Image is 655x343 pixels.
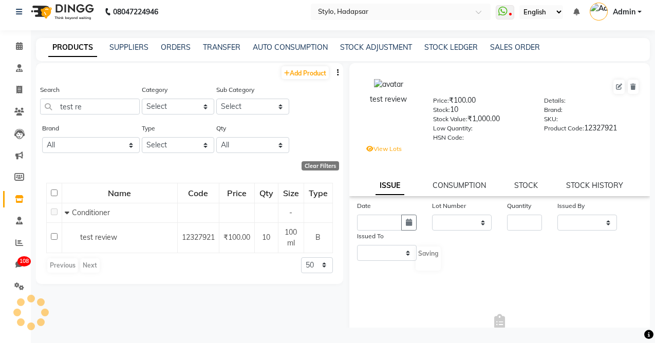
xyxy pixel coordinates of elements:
span: Admin [613,7,635,17]
div: Name [63,184,177,202]
label: Details: [544,96,566,105]
div: Clear Filters [302,161,339,170]
label: Stock: [433,105,450,115]
label: Product Code: [544,124,584,133]
label: Date [357,201,371,211]
div: ₹100.00 [433,95,529,109]
a: TRANSFER [203,43,240,52]
span: B [315,233,321,242]
label: Issued By [557,201,585,211]
label: SKU: [544,115,558,124]
a: STOCK ADJUSTMENT [340,43,412,52]
a: CONSUMPTION [433,181,486,190]
label: Lot Number [432,201,466,211]
div: 12327921 [544,123,640,137]
span: 108 [17,256,31,266]
div: Qty [255,184,277,202]
label: Sub Category [216,85,254,94]
label: Brand: [544,105,563,115]
span: Conditioner [72,208,110,217]
div: ₹1,000.00 [433,113,529,128]
a: PRODUCTS [48,39,97,57]
label: HSN Code: [433,133,464,142]
a: AUTO CONSUMPTION [253,43,328,52]
span: ₹100.00 [223,233,250,242]
input: Search by product name or code [40,99,140,115]
img: avatar [374,79,403,90]
a: STOCK LEDGER [424,43,478,52]
label: Low Quantity: [433,124,473,133]
div: Type [305,184,332,202]
div: 10 [433,104,529,119]
a: SALES ORDER [490,43,540,52]
label: Price: [433,96,449,105]
span: Collapse Row [65,208,72,217]
span: 100 ml [285,227,297,247]
a: STOCK HISTORY [566,181,623,190]
a: Add Product [282,66,329,79]
label: Quantity [507,201,531,211]
label: Category [142,85,167,94]
span: 12327921 [182,233,215,242]
a: ISSUE [376,177,404,195]
label: Type [142,124,155,133]
label: Search [40,85,60,94]
span: 10 [262,233,270,242]
a: SUPPLIERS [109,43,148,52]
label: Brand [42,124,59,133]
img: Admin [590,3,608,21]
div: Code [178,184,218,202]
label: Issued To [357,232,384,241]
label: Stock Value: [433,115,467,124]
div: test review [360,94,418,105]
label: View Lots [366,144,402,154]
label: Qty [216,124,226,133]
div: Price [220,184,254,202]
span: - [289,208,292,217]
a: ORDERS [161,43,191,52]
span: test review [80,233,117,242]
a: STOCK [514,181,538,190]
div: Size [279,184,303,202]
a: 108 [3,256,28,273]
